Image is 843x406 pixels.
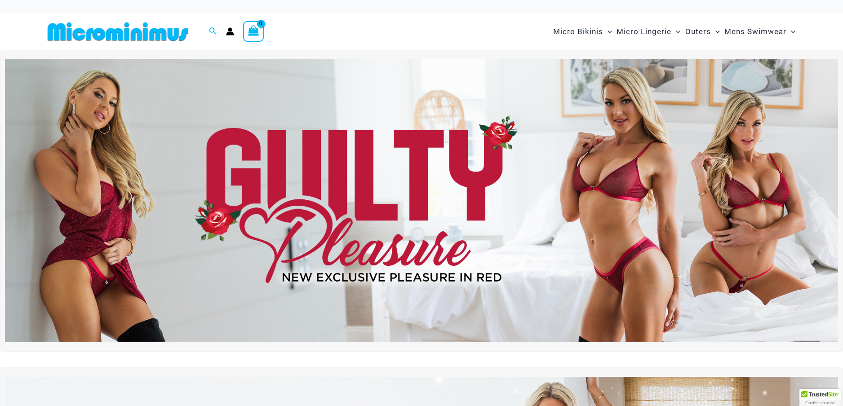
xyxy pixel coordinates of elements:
a: Micro BikinisMenu ToggleMenu Toggle [551,18,614,45]
a: Account icon link [226,27,234,35]
span: Menu Toggle [786,20,795,43]
span: Outers [685,20,711,43]
a: Search icon link [209,26,217,37]
span: Micro Bikinis [553,20,603,43]
a: Mens SwimwearMenu ToggleMenu Toggle [722,18,798,45]
a: View Shopping Cart, empty [243,21,264,42]
span: Mens Swimwear [724,20,786,43]
nav: Site Navigation [550,17,799,47]
div: TrustedSite Certified [799,389,841,406]
span: Menu Toggle [711,20,720,43]
img: Guilty Pleasures Red Lingerie [5,59,838,342]
a: OutersMenu ToggleMenu Toggle [683,18,722,45]
span: Micro Lingerie [617,20,671,43]
span: Menu Toggle [671,20,680,43]
img: MM SHOP LOGO FLAT [44,22,192,42]
a: Micro LingerieMenu ToggleMenu Toggle [614,18,683,45]
span: Menu Toggle [603,20,612,43]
